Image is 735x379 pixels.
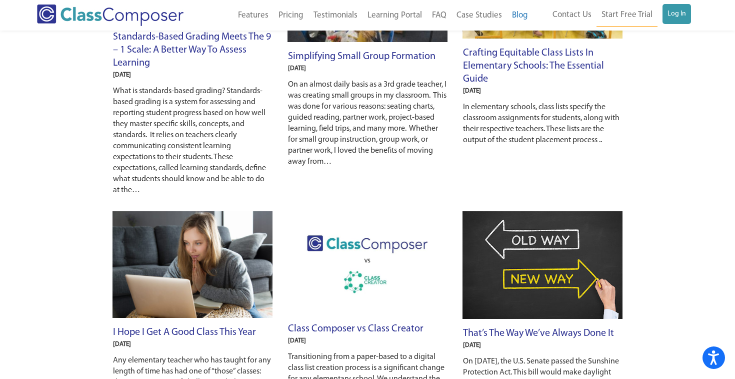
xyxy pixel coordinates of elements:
[113,72,131,78] span: [DATE]
[113,327,256,337] a: I Hope I Get a Good Class this Year
[37,5,183,26] img: Class Composer
[533,4,691,27] nav: Header Menu
[273,5,308,27] a: Pricing
[288,337,306,344] span: [DATE]
[463,102,622,146] p: In elementary schools, class lists specify the classroom assignments for students, along with the...
[233,5,273,27] a: Features
[451,5,507,27] a: Case Studies
[427,5,451,27] a: FAQ
[463,48,604,84] a: Crafting Equitable Class Lists in Elementary Schools: The Essential Guide
[112,211,272,318] img: positive girl having video call and asking for help
[288,52,435,62] a: Simplifying Small Group Formation
[287,211,447,314] img: classcomposer vs classcreator (1)
[547,4,596,26] a: Contact Us
[288,324,423,334] a: Class Composer vs Class Creator
[113,86,272,196] p: What is standards-based grading? Standards-based grading is a system for assessing and reporting ...
[288,65,306,72] span: [DATE]
[308,5,362,27] a: Testimonials
[596,4,657,27] a: Start Free Trial
[463,328,614,338] a: That’s the Way We’ve Always Done It
[662,4,691,24] a: Log In
[113,341,131,347] span: [DATE]
[362,5,427,27] a: Learning Portal
[507,5,533,27] a: Blog
[288,79,447,167] p: On an almost daily basis as a 3rd grade teacher, I was creating small groups in my classroom. Thi...
[463,342,481,348] span: [DATE]
[209,5,533,27] nav: Header Menu
[113,32,271,68] a: Standards-Based Grading Meets the 9 – 1 Scale: A Better Way to Assess Learning
[462,211,622,319] img: innovating new approaches to old problems
[463,88,481,94] span: [DATE]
